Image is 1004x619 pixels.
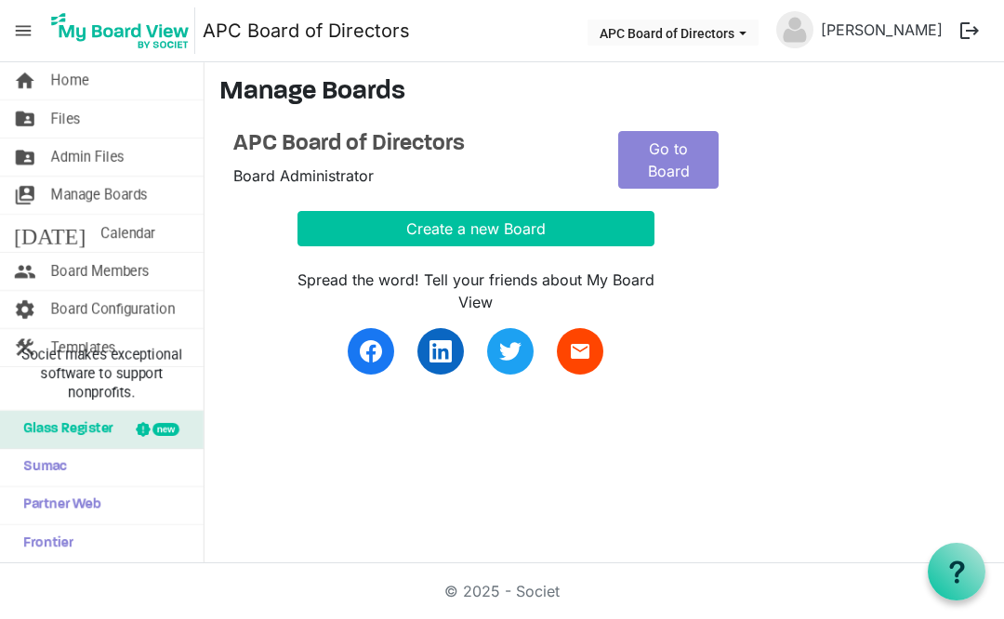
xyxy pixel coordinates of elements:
[569,340,591,362] span: email
[429,340,452,362] img: linkedin.svg
[14,487,101,524] span: Partner Web
[51,100,81,138] span: Files
[14,411,113,448] span: Glass Register
[297,211,654,246] button: Create a new Board
[51,253,150,290] span: Board Members
[499,340,522,362] img: twitter.svg
[14,62,36,99] span: home
[100,215,155,252] span: Calendar
[51,329,116,366] span: Templates
[14,177,36,214] span: switch_account
[14,215,86,252] span: [DATE]
[14,100,36,138] span: folder_shared
[233,131,590,158] a: APC Board of Directors
[360,340,382,362] img: facebook.svg
[588,20,759,46] button: APC Board of Directors dropdownbutton
[152,423,179,436] div: new
[14,525,73,562] span: Frontier
[297,269,654,313] div: Spread the word! Tell your friends about My Board View
[51,138,125,176] span: Admin Files
[51,62,89,99] span: Home
[8,346,195,402] span: Societ makes exceptional software to support nonprofits.
[46,7,203,54] a: My Board View Logo
[14,329,36,366] span: construction
[233,166,374,185] span: Board Administrator
[14,449,67,486] span: Sumac
[51,291,175,328] span: Board Configuration
[203,12,410,49] a: APC Board of Directors
[776,11,813,48] img: no-profile-picture.svg
[46,7,195,54] img: My Board View Logo
[219,77,989,109] h3: Manage Boards
[14,291,36,328] span: settings
[813,11,950,48] a: [PERSON_NAME]
[51,177,148,214] span: Manage Boards
[557,328,603,375] a: email
[14,253,36,290] span: people
[618,131,719,189] a: Go to Board
[950,11,989,50] button: logout
[14,138,36,176] span: folder_shared
[6,13,41,48] span: menu
[444,582,560,600] a: © 2025 - Societ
